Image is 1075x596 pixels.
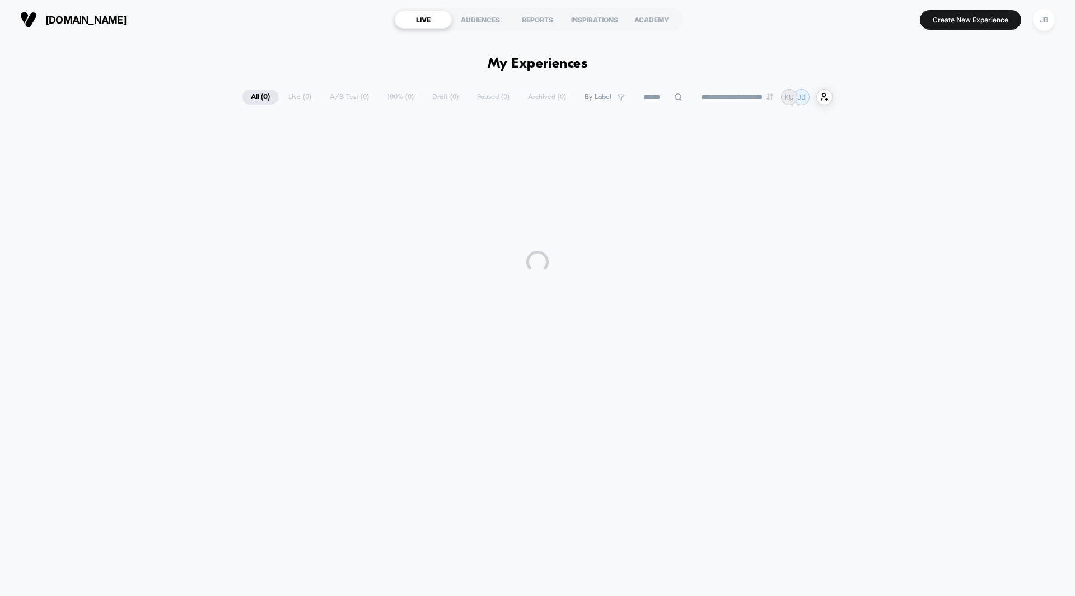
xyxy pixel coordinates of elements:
span: By Label [585,93,611,101]
div: LIVE [395,11,452,29]
span: [DOMAIN_NAME] [45,14,127,26]
img: Visually logo [20,11,37,28]
div: ACADEMY [623,11,680,29]
p: KU [784,93,794,101]
button: Create New Experience [920,10,1021,30]
div: AUDIENCES [452,11,509,29]
p: JB [797,93,806,101]
button: JB [1030,8,1058,31]
div: INSPIRATIONS [566,11,623,29]
span: All ( 0 ) [242,90,278,105]
h1: My Experiences [488,56,588,72]
div: REPORTS [509,11,566,29]
img: end [766,93,773,100]
button: [DOMAIN_NAME] [17,11,130,29]
div: JB [1033,9,1055,31]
